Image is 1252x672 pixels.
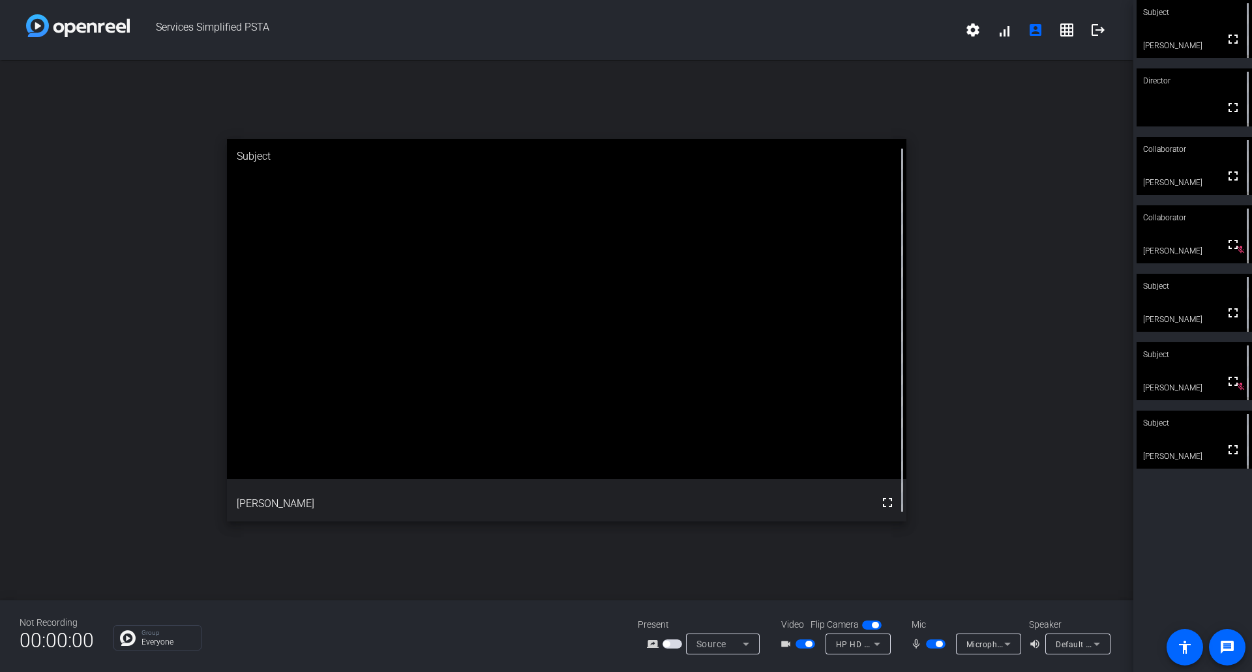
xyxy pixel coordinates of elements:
[1225,100,1241,115] mat-icon: fullscreen
[781,618,804,632] span: Video
[142,638,194,646] p: Everyone
[1225,237,1241,252] mat-icon: fullscreen
[1029,636,1045,652] mat-icon: volume_up
[1056,639,1197,649] span: Default - Speakers (Realtek(R) Audio)
[26,14,130,37] img: white-gradient.svg
[1028,22,1043,38] mat-icon: account_box
[811,618,859,632] span: Flip Camera
[1219,639,1235,655] mat-icon: message
[989,14,1020,46] button: signal_cellular_alt
[1029,618,1107,632] div: Speaker
[20,616,94,630] div: Not Recording
[1090,22,1106,38] mat-icon: logout
[20,624,94,656] span: 00:00:00
[1225,31,1241,47] mat-icon: fullscreen
[880,495,895,510] mat-icon: fullscreen
[1137,274,1252,299] div: Subject
[1059,22,1075,38] mat-icon: grid_on
[1137,137,1252,162] div: Collaborator
[1225,305,1241,321] mat-icon: fullscreen
[142,630,194,636] p: Group
[1137,411,1252,435] div: Subject
[1225,373,1241,389] mat-icon: fullscreen
[836,639,941,649] span: HP HD Camera (30c9:000f)
[130,14,957,46] span: Services Simplified PSTA
[1137,205,1252,230] div: Collaborator
[899,618,1029,632] div: Mic
[1177,639,1193,655] mat-icon: accessibility
[120,630,136,646] img: Chat Icon
[1225,168,1241,184] mat-icon: fullscreen
[638,618,768,632] div: Present
[1137,68,1252,93] div: Director
[647,636,663,652] mat-icon: screen_share_outline
[910,636,926,652] mat-icon: mic_none
[965,22,981,38] mat-icon: settings
[696,639,726,649] span: Source
[1137,342,1252,367] div: Subject
[227,139,907,174] div: Subject
[1225,442,1241,458] mat-icon: fullscreen
[780,636,796,652] mat-icon: videocam_outline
